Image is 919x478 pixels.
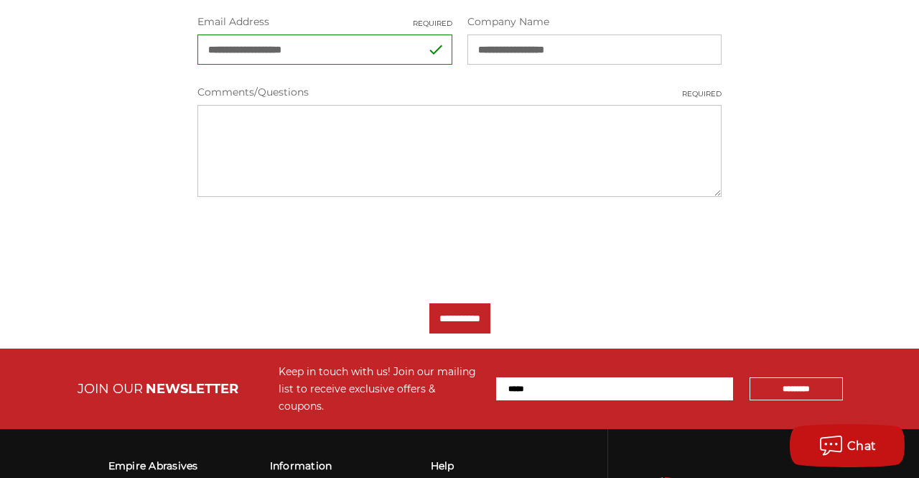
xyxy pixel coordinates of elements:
button: Chat [790,424,905,467]
label: Company Name [467,14,722,29]
small: Required [413,18,452,29]
span: JOIN OUR [78,381,143,397]
div: Keep in touch with us! Join our mailing list to receive exclusive offers & coupons. [279,363,482,415]
label: Comments/Questions [197,85,722,100]
span: Chat [847,439,877,453]
iframe: reCAPTCHA [197,217,416,273]
small: Required [682,88,722,99]
label: Email Address [197,14,452,29]
span: NEWSLETTER [146,381,238,397]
